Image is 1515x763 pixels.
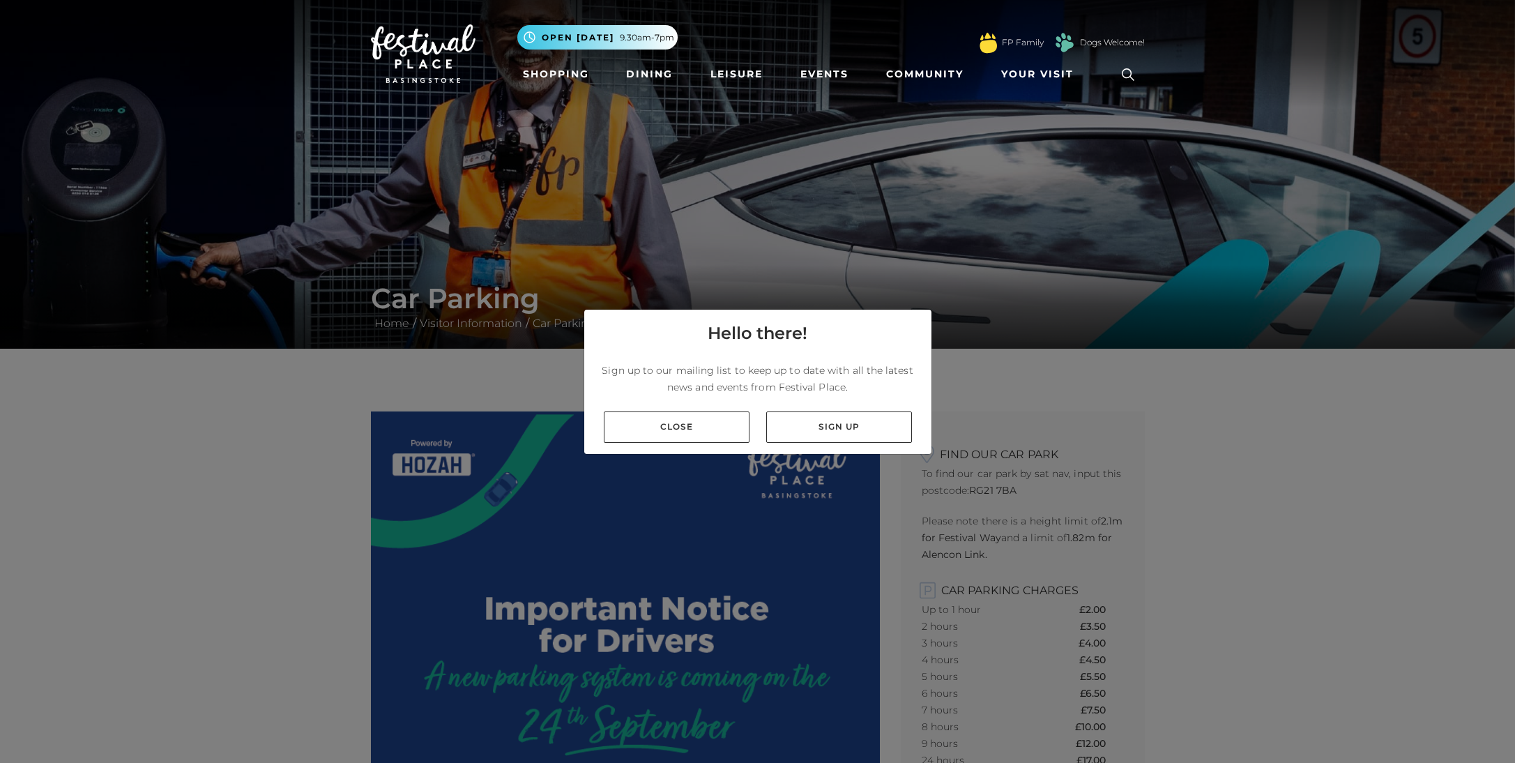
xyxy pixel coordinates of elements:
span: Your Visit [1001,67,1074,82]
p: Sign up to our mailing list to keep up to date with all the latest news and events from Festival ... [595,362,920,395]
img: Festival Place Logo [371,24,475,83]
a: Dogs Welcome! [1080,36,1145,49]
button: Open [DATE] 9.30am-7pm [517,25,678,50]
a: Sign up [766,411,912,443]
a: Your Visit [996,61,1086,87]
a: FP Family [1002,36,1044,49]
a: Shopping [517,61,595,87]
a: Community [881,61,969,87]
a: Close [604,411,749,443]
a: Dining [621,61,678,87]
span: Open [DATE] [542,31,614,44]
span: 9.30am-7pm [620,31,674,44]
h4: Hello there! [708,321,807,346]
a: Leisure [705,61,768,87]
a: Events [795,61,854,87]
